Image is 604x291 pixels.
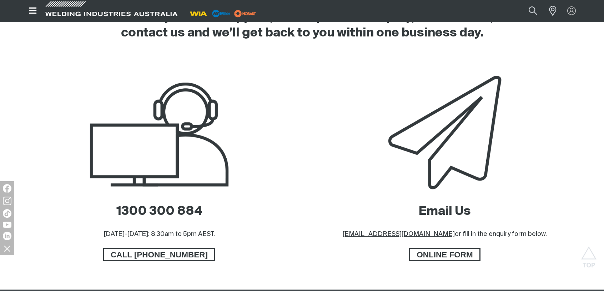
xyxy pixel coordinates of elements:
span: ONLINE FORM [410,248,479,261]
img: LinkedIn [3,232,11,240]
h2: Whether you need support, have a product enquiry, or feedback, contact us and we’ll get back to y... [101,10,503,41]
img: hide socials [1,242,13,255]
img: miller [232,8,258,19]
button: Search products [521,3,545,19]
span: or fill in the enquiry form below. [455,231,547,237]
a: [EMAIL_ADDRESS][DOMAIN_NAME] [343,231,455,237]
img: Facebook [3,184,11,193]
a: ONLINE FORM [409,248,480,261]
input: Product name or item number... [512,3,545,19]
img: YouTube [3,222,11,228]
img: Email Support [354,73,535,194]
img: Telephone Support [69,73,250,194]
img: TikTok [3,209,11,218]
img: Instagram [3,197,11,205]
a: CALL 1300 300 884 [103,248,215,261]
span: CALL [PHONE_NUMBER] [104,248,214,261]
a: miller [232,11,258,16]
button: Scroll to top [581,246,597,262]
a: 1300 300 884 [116,206,202,218]
span: [DATE]-[DATE]: 8:30am to 5pm AEST. [104,231,215,237]
a: Email Us [419,206,471,218]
